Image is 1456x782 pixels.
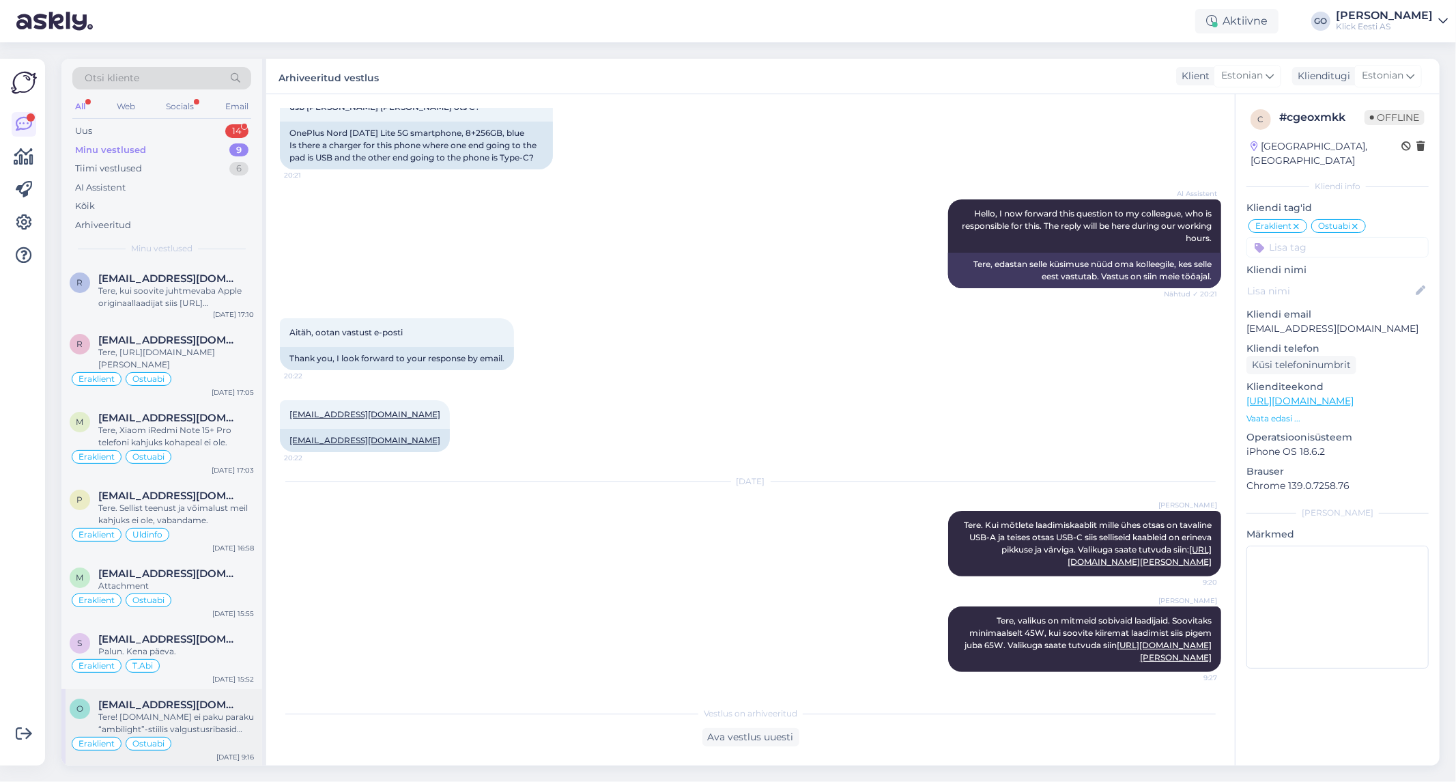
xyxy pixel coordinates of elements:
span: rebaneepp3@gmail.com [98,273,240,285]
span: 9:20 [1166,577,1217,587]
span: oravosakr@gmail.com [98,699,240,711]
p: Kliendi tag'id [1246,201,1429,215]
a: [EMAIL_ADDRESS][DOMAIN_NAME] [289,435,440,445]
span: Eraklient [78,596,115,604]
div: Minu vestlused [75,143,146,157]
span: Ostuabi [1318,222,1350,230]
span: m [76,417,84,427]
div: Attachment [98,580,254,592]
div: Klienditugi [1292,69,1350,83]
p: Chrome 139.0.7258.76 [1246,479,1429,493]
p: iPhone OS 18.6.2 [1246,445,1429,459]
div: Arhiveeritud [75,219,131,232]
a: [URL][DOMAIN_NAME][PERSON_NAME] [1117,640,1212,662]
span: Hello, I now forward this question to my colleague, who is responsible for this. The reply will b... [962,208,1214,243]
span: Eraklient [78,531,115,539]
span: [PERSON_NAME] [1158,596,1217,606]
div: [DATE] 17:03 [212,465,254,475]
div: # cgeoxmkk [1279,109,1365,126]
span: Üldinfo [132,531,162,539]
div: Tere, edastan selle küsimuse nüüd oma kolleegile, kes selle eest vastutab. Vastus on siin meie tö... [948,253,1221,288]
div: Ava vestlus uuesti [702,728,799,746]
div: 9 [229,143,248,157]
span: Nähtud ✓ 20:21 [1164,289,1217,299]
div: Email [223,98,251,115]
span: paasromet@gmail.com [98,490,240,502]
span: 9:27 [1166,673,1217,683]
div: [DATE] 15:52 [212,674,254,684]
span: Eraklient [1255,222,1291,230]
span: Tere, valikus on mitmeid sobivaid laadijaid. Soovitaks minimaalselt 45W, kui soovite kiiremat laa... [965,615,1214,662]
span: 20:22 [284,371,335,381]
div: Tere. Sellist teenust ja võimalust meil kahjuks ei ole, vabandame. [98,502,254,527]
div: Tiimi vestlused [75,162,142,176]
div: Tere! [DOMAIN_NAME] ei paku paraku “ambilight”-stiilis valgustusribasid (LED-ribasid, mille värv ... [98,711,254,736]
div: Klick Eesti AS [1336,21,1433,32]
div: [PERSON_NAME] [1336,10,1433,21]
div: Aktiivne [1195,9,1279,33]
p: Brauser [1246,464,1429,479]
span: Ostuabi [132,596,165,604]
div: 6 [229,162,248,176]
p: Kliendi telefon [1246,341,1429,356]
span: Otsi kliente [85,71,139,85]
div: [PERSON_NAME] [1246,507,1429,519]
span: samba333@proton.me [98,633,240,645]
div: [DATE] 17:10 [213,309,254,320]
span: s [78,638,83,648]
p: Operatsioonisüsteem [1246,430,1429,445]
div: 14 [225,124,248,138]
p: Kliendi email [1246,307,1429,322]
div: [DATE] 9:16 [216,752,254,762]
span: Estonian [1221,68,1263,83]
div: Kliendi info [1246,180,1429,193]
div: Tere, Xiaom iRedmi Note 15+ Pro telefoni kahjuks kohapeal ei ole. [98,424,254,449]
div: Küsi telefoninumbrit [1246,356,1356,374]
span: Ostuabi [132,375,165,383]
div: Klient [1176,69,1210,83]
span: Eraklient [78,740,115,748]
span: Minu vestlused [131,242,192,255]
div: GO [1311,12,1330,31]
div: [DATE] [280,475,1221,488]
span: T.Abi [132,662,153,670]
span: 20:22 [284,453,335,463]
div: AI Assistent [75,181,126,195]
span: AI Assistent [1166,188,1217,199]
div: Tere, [URL][DOMAIN_NAME][PERSON_NAME] [98,346,254,371]
span: Estonian [1362,68,1403,83]
span: Eraklient [78,453,115,461]
span: c [1258,114,1264,124]
div: Socials [163,98,197,115]
div: Web [114,98,138,115]
span: p [77,494,83,505]
span: Offline [1365,110,1425,125]
span: m [76,572,84,583]
span: Aitäh, ootan vastust e-posti [289,327,403,337]
input: Lisa tag [1246,237,1429,257]
p: Vaata edasi ... [1246,413,1429,425]
p: Klienditeekond [1246,380,1429,394]
div: Uus [75,124,92,138]
p: Märkmed [1246,527,1429,542]
span: Ostuabi [132,453,165,461]
span: r [77,277,83,288]
span: mikk@mikk.ee [98,412,240,424]
div: [DATE] 16:58 [212,543,254,553]
span: Eraklient [78,375,115,383]
p: [EMAIL_ADDRESS][DOMAIN_NAME] [1246,322,1429,336]
span: Tere. Kui mõtlete laadimiskaablit mille ühes otsas on tavaline USB-A ja teises otsas USB-C siis s... [964,520,1214,567]
label: Arhiveeritud vestlus [279,67,379,85]
span: [PERSON_NAME] [1158,500,1217,510]
a: [URL][DOMAIN_NAME] [1246,395,1354,407]
span: Ostuabi [132,740,165,748]
span: mato.micak@gmail.com [98,568,240,580]
span: 20:21 [284,170,335,180]
div: [DATE] 17:05 [212,387,254,397]
span: o [76,703,83,714]
span: risto.vaarma@rahumae.edu.ee [98,334,240,346]
div: OnePlus Nord [DATE] Lite 5G smartphone, 8+256GB, blue Is there a charger for this phone where one... [280,122,553,169]
span: Vestlus on arhiveeritud [704,708,797,720]
div: All [72,98,88,115]
span: r [77,339,83,349]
